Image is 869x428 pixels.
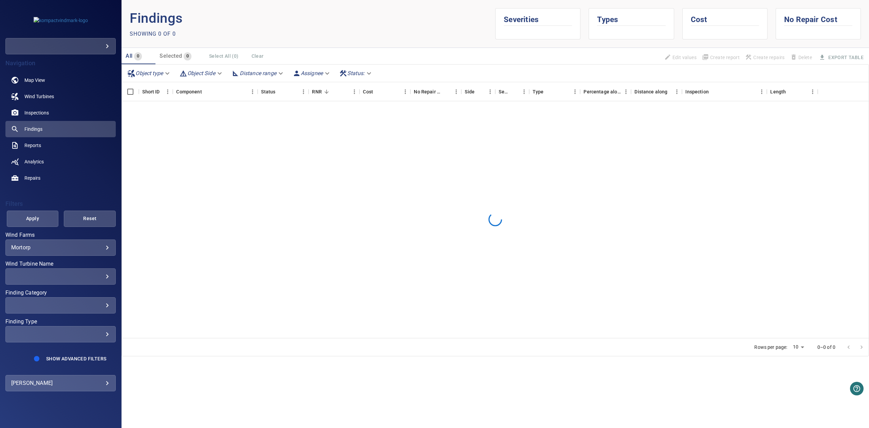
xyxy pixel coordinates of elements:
span: Inspections [24,109,49,116]
div: The base labour and equipment costs to repair the finding. Does not include the loss of productio... [363,82,373,101]
button: Reset [64,211,116,227]
a: reports noActive [5,137,116,154]
div: Object Side [177,67,226,79]
label: Finding Type [5,319,116,324]
button: Menu [672,87,682,97]
div: 10 [790,342,807,352]
div: Component [176,82,202,101]
button: Menu [757,87,767,97]
div: Inspection [682,82,767,101]
em: Assignee [301,70,323,76]
div: [PERSON_NAME] [11,378,110,389]
h4: Filters [5,200,116,207]
span: Reset [72,214,107,223]
div: Inspection [685,82,709,101]
button: Menu [349,87,359,97]
div: Status [258,82,309,101]
span: Repairs [24,175,40,181]
button: Menu [808,87,818,97]
div: Mortorp [11,244,110,251]
div: Severity [499,82,510,101]
div: Status [261,82,275,101]
span: Apply the latest inspection filter to create repairs [742,52,788,63]
div: Side [465,82,475,101]
div: Repair Now Ratio: The ratio of the additional incurred cost of repair in 1 year and the cost of r... [312,82,321,101]
button: Sort [275,87,285,96]
button: Show Advanced Filters [42,353,110,364]
button: Menu [247,87,258,97]
button: Menu [519,87,529,97]
button: Sort [202,87,211,96]
p: Showing 0 of 0 [130,30,176,38]
span: Findings that are included in repair orders will not be updated [662,52,699,63]
a: repairs noActive [5,170,116,186]
span: Show Advanced Filters [46,356,106,361]
div: Type [533,82,543,101]
div: Finding Type [5,326,116,342]
div: Percentage along [584,82,621,101]
div: Severity [495,82,529,101]
div: Side [461,82,495,101]
em: Object Side [187,70,215,76]
div: kompactvindmark [5,38,116,54]
span: All [126,53,132,59]
div: RNR [309,82,359,101]
button: Menu [451,87,461,97]
a: inspections noActive [5,105,116,121]
button: Menu [621,87,631,97]
button: Sort [322,87,331,96]
a: analytics noActive [5,154,116,170]
div: Assignee [290,67,334,79]
p: Findings [130,8,495,29]
button: Apply [7,211,59,227]
div: Type [529,82,580,101]
a: map noActive [5,72,116,88]
div: Short ID [139,82,173,101]
button: Menu [570,87,580,97]
span: Apply [15,214,50,223]
button: Menu [163,87,173,97]
div: Status: [336,67,375,79]
span: 0 [184,52,191,60]
div: No Repair Cost [410,82,461,101]
button: Sort [373,87,383,96]
span: Analytics [24,158,44,165]
h1: Types [597,8,665,25]
label: Finding Category [5,290,116,296]
div: Distance range [229,67,287,79]
button: Sort [510,87,519,96]
em: Object type [135,70,163,76]
p: 0–0 of 0 [817,344,835,351]
div: Distance along [634,82,667,101]
span: Map View [24,77,45,84]
div: Finding Category [5,297,116,314]
div: Percentage along [580,82,631,101]
label: Wind Farms [5,232,116,238]
h1: Cost [691,8,759,25]
div: Object type [125,67,174,79]
p: Rows per page: [754,344,787,351]
div: Projected additional costs incurred by waiting 1 year to repair. This is a function of possible i... [414,82,442,101]
h1: Severities [504,8,572,25]
a: findings active [5,121,116,137]
button: Menu [298,87,309,97]
div: Length [767,82,818,101]
button: Sort [442,87,451,96]
h1: No Repair Cost [784,8,852,25]
label: Wind Turbine Name [5,261,116,267]
span: 0 [134,52,142,60]
div: Wind Farms [5,239,116,256]
div: Distance along [631,82,682,101]
span: Wind Turbines [24,93,54,100]
img: kompactvindmark-logo [34,17,88,24]
div: Wind Turbine Name [5,268,116,285]
span: Findings [24,126,42,132]
div: Length [770,82,786,101]
button: Menu [400,87,410,97]
span: Reports [24,142,41,149]
div: Component [173,82,258,101]
span: Findings that are included in repair orders can not be deleted [788,52,815,63]
em: Distance range [240,70,276,76]
a: windturbines noActive [5,88,116,105]
span: Selected [160,53,182,59]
